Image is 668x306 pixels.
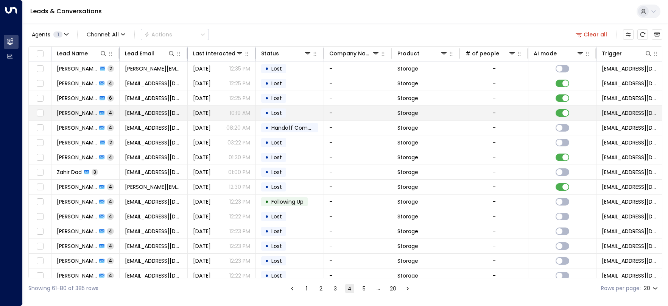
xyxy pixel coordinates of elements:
[261,49,279,58] div: Status
[374,284,383,293] div: …
[229,198,250,206] p: 12:23 PM
[35,49,45,59] span: Toggle select all
[388,284,398,293] button: Go to page 20
[125,257,182,265] span: shifa8811@gmail.com
[324,121,392,135] td: -
[329,49,380,58] div: Company Name
[397,109,418,117] span: Storage
[261,49,311,58] div: Status
[35,108,45,118] span: Toggle select row
[324,209,392,224] td: -
[271,213,282,220] span: Lost
[53,31,62,38] span: 1
[265,254,269,267] div: •
[493,124,496,132] div: -
[493,257,496,265] div: -
[493,65,496,72] div: -
[193,257,211,265] span: Sep 19, 2025
[602,139,659,146] span: leads@space-station.co.uk
[229,257,250,265] p: 12:23 PM
[271,109,282,117] span: Lost
[230,109,250,117] p: 10:19 AM
[28,29,71,40] button: Agents1
[602,183,659,191] span: leads@space-station.co.uk
[35,242,45,251] span: Toggle select row
[125,65,182,72] span: chad.taylor@btinternet.com
[107,243,114,249] span: 4
[57,65,98,72] span: Chad Taylor
[193,65,211,72] span: Sep 20, 2025
[324,91,392,105] td: -
[324,254,392,268] td: -
[271,168,282,176] span: Lost
[271,183,282,191] span: Lost
[125,228,182,235] span: jlstainton21@gmail.com
[57,198,97,206] span: Shaaf Arfan
[193,154,211,161] span: Sep 19, 2025
[602,198,659,206] span: leads@space-station.co.uk
[141,29,209,40] div: Button group with a nested menu
[57,168,82,176] span: Zahir Dad
[107,257,114,264] span: 4
[265,151,269,164] div: •
[35,271,45,281] span: Toggle select row
[602,242,659,250] span: leads@space-station.co.uk
[324,268,392,283] td: -
[57,242,97,250] span: Paula Sykes
[193,80,211,87] span: Sep 20, 2025
[125,124,182,132] span: dougrose463@gmail.com
[193,242,211,250] span: Sep 19, 2025
[265,269,269,282] div: •
[125,272,182,279] span: wjtimbs@gmail.com
[265,62,269,75] div: •
[265,240,269,253] div: •
[602,49,652,58] div: Trigger
[193,49,235,58] div: Last Interacted
[229,213,250,220] p: 12:22 PM
[397,228,418,235] span: Storage
[534,49,557,58] div: AI mode
[35,168,45,177] span: Toggle select row
[229,228,250,235] p: 12:23 PM
[493,183,496,191] div: -
[57,49,107,58] div: Lead Name
[324,239,392,253] td: -
[397,272,418,279] span: Storage
[271,272,282,279] span: Lost
[229,183,250,191] p: 12:30 PM
[397,49,448,58] div: Product
[493,139,496,146] div: -
[493,80,496,87] div: -
[28,284,98,292] div: Showing 61-80 of 385 rows
[228,168,250,176] p: 01:00 PM
[397,49,419,58] div: Product
[84,29,128,40] span: Channel:
[271,139,282,146] span: Lost
[229,65,250,72] p: 12:35 PM
[602,124,659,132] span: leads@space-station.co.uk
[57,154,97,161] span: Ahsan Fiaz
[602,228,659,235] span: leads@space-station.co.uk
[35,227,45,236] span: Toggle select row
[265,225,269,238] div: •
[141,29,209,40] button: Actions
[265,180,269,193] div: •
[623,29,634,40] button: Customize
[125,183,182,191] span: Rhea.myfanwy2409@gmail.com
[493,198,496,206] div: -
[493,272,496,279] div: -
[193,213,211,220] span: Sep 19, 2025
[57,94,97,102] span: Lauren Bates
[84,29,128,40] button: Channel:All
[602,257,659,265] span: leads@space-station.co.uk
[57,228,97,235] span: Joshua Stainton
[107,95,114,101] span: 6
[57,124,97,132] span: Douglas Lewis
[271,242,282,250] span: Lost
[652,29,662,40] button: Archived Leads
[107,154,114,160] span: 4
[573,29,610,40] button: Clear all
[125,139,182,146] span: ojjohn39@gmail.com
[57,109,97,117] span: Paul Evans
[493,228,496,235] div: -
